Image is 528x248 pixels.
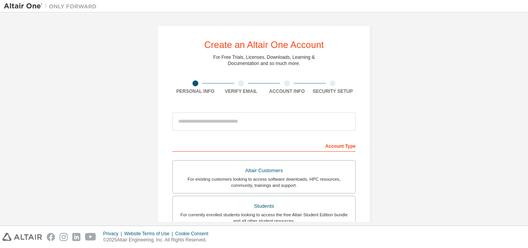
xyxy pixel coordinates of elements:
img: Altair One [4,2,100,10]
img: altair_logo.svg [2,233,42,241]
img: instagram.svg [60,233,68,241]
img: facebook.svg [47,233,55,241]
div: For existing customers looking to access software downloads, HPC resources, community, trainings ... [177,176,351,188]
div: Account Info [264,88,310,94]
div: Account Type [172,139,356,152]
div: Security Setup [310,88,356,94]
img: youtube.svg [85,233,96,241]
div: Create an Altair One Account [204,40,324,50]
div: Students [177,201,351,212]
div: For Free Trials, Licenses, Downloads, Learning & Documentation and so much more. [213,54,315,67]
div: Personal Info [172,88,218,94]
div: Privacy [103,231,124,237]
div: Altair Customers [177,165,351,176]
div: Website Terms of Use [124,231,175,237]
div: Cookie Consent [175,231,213,237]
img: linkedin.svg [72,233,80,241]
p: © 2025 Altair Engineering, Inc. All Rights Reserved. [103,237,213,243]
div: Verify Email [218,88,264,94]
div: For currently enrolled students looking to access the free Altair Student Edition bundle and all ... [177,212,351,224]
